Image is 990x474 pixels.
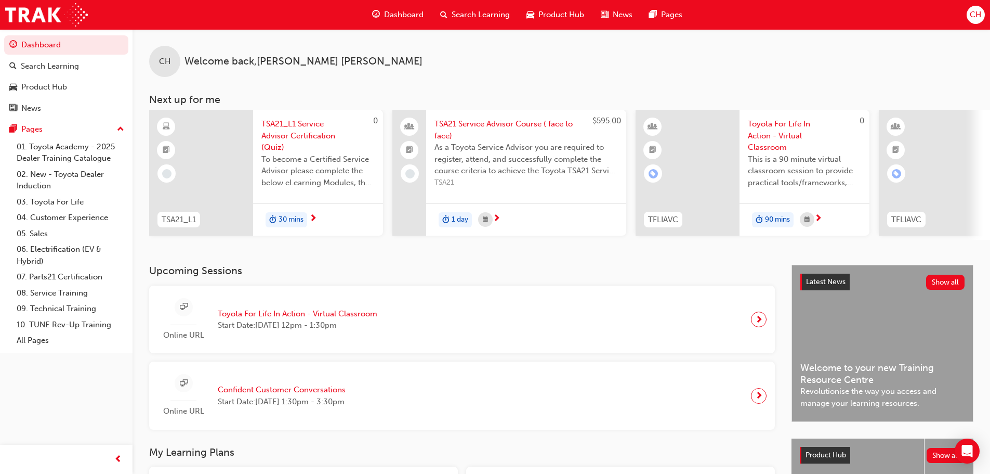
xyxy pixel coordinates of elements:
button: Pages [4,120,128,139]
a: Search Learning [4,57,128,76]
a: 02. New - Toyota Dealer Induction [12,166,128,194]
span: TSA21_L1 [162,214,196,226]
span: learningResourceType_ELEARNING-icon [163,120,170,134]
span: Revolutionise the way you access and manage your learning resources. [800,386,965,409]
button: CH [967,6,985,24]
span: Latest News [806,277,846,286]
span: Online URL [157,329,209,341]
span: Confident Customer Conversations [218,384,346,396]
a: 10. TUNE Rev-Up Training [12,317,128,333]
span: CH [159,56,170,68]
a: All Pages [12,332,128,349]
a: Online URLToyota For Life In Action - Virtual ClassroomStart Date:[DATE] 12pm - 1:30pm [157,294,767,345]
span: TFLIAVC [891,214,921,226]
span: Toyota For Life In Action - Virtual Classroom [748,118,861,153]
div: Search Learning [21,60,79,72]
span: booktick-icon [892,144,900,157]
h3: Next up for me [133,94,990,106]
a: pages-iconPages [641,4,691,25]
a: 07. Parts21 Certification [12,269,128,285]
button: DashboardSearch LearningProduct HubNews [4,33,128,120]
span: pages-icon [649,8,657,21]
span: search-icon [440,8,447,21]
a: Product HubShow all [800,447,965,464]
button: Show all [927,448,966,463]
span: learningResourceType_INSTRUCTOR_LED-icon [892,120,900,134]
a: search-iconSearch Learning [432,4,518,25]
h3: My Learning Plans [149,446,775,458]
h3: Upcoming Sessions [149,265,775,277]
a: Product Hub [4,78,128,97]
a: guage-iconDashboard [364,4,432,25]
span: pages-icon [9,125,17,134]
span: Search Learning [452,9,510,21]
span: This is a 90 minute virtual classroom session to provide practical tools/frameworks, behaviours a... [748,153,861,189]
button: Show all [926,275,965,290]
a: 01. Toyota Academy - 2025 Dealer Training Catalogue [12,139,128,166]
img: Trak [5,3,88,27]
div: Open Intercom Messenger [955,439,980,464]
span: $595.00 [592,116,621,125]
a: News [4,99,128,118]
span: Start Date: [DATE] 12pm - 1:30pm [218,319,377,331]
span: next-icon [814,214,822,224]
a: news-iconNews [592,4,641,25]
span: Welcome to your new Training Resource Centre [800,362,965,386]
span: Dashboard [384,9,424,21]
span: learningRecordVerb_ENROLL-icon [649,169,658,178]
a: 03. Toyota For Life [12,194,128,210]
span: sessionType_ONLINE_URL-icon [180,377,188,390]
span: booktick-icon [163,144,170,157]
a: 08. Service Training [12,285,128,301]
span: calendar-icon [483,213,488,226]
span: learningRecordVerb_NONE-icon [162,169,171,178]
span: news-icon [9,104,17,113]
span: people-icon [406,120,413,134]
div: Product Hub [21,81,67,93]
span: learningResourceType_INSTRUCTOR_LED-icon [649,120,656,134]
span: booktick-icon [406,144,413,157]
span: next-icon [309,214,317,224]
span: 1 day [452,214,468,226]
a: car-iconProduct Hub [518,4,592,25]
span: 0 [373,116,378,125]
div: News [21,103,41,114]
a: Latest NewsShow all [800,274,965,290]
span: 0 [860,116,864,125]
a: Dashboard [4,35,128,55]
a: 05. Sales [12,226,128,242]
span: search-icon [9,62,17,71]
a: 0TSA21_L1TSA21_L1 Service Advisor Certification (Quiz)To become a Certified Service Advisor pleas... [149,110,383,236]
span: Toyota For Life In Action - Virtual Classroom [218,308,377,320]
span: duration-icon [442,213,450,227]
span: learningRecordVerb_ENROLL-icon [892,169,901,178]
span: guage-icon [9,41,17,50]
span: Product Hub [538,9,584,21]
span: next-icon [755,389,763,403]
span: Start Date: [DATE] 1:30pm - 3:30pm [218,396,346,408]
a: Online URLConfident Customer ConversationsStart Date:[DATE] 1:30pm - 3:30pm [157,370,767,421]
span: duration-icon [756,213,763,227]
span: car-icon [526,8,534,21]
a: 04. Customer Experience [12,210,128,226]
a: Latest NewsShow allWelcome to your new Training Resource CentreRevolutionise the way you access a... [791,265,973,422]
span: TSA21 Service Advisor Course ( face to face) [434,118,618,142]
span: Welcome back , [PERSON_NAME] [PERSON_NAME] [184,56,423,68]
span: up-icon [117,123,124,136]
span: calendar-icon [804,213,810,226]
span: car-icon [9,83,17,92]
span: learningRecordVerb_NONE-icon [405,169,415,178]
a: $595.00TSA21 Service Advisor Course ( face to face)As a Toyota Service Advisor you are required t... [392,110,626,236]
span: guage-icon [372,8,380,21]
span: Online URL [157,405,209,417]
div: Pages [21,123,43,135]
span: sessionType_ONLINE_URL-icon [180,301,188,314]
span: booktick-icon [649,144,656,157]
a: 0TFLIAVCToyota For Life In Action - Virtual ClassroomThis is a 90 minute virtual classroom sessio... [636,110,869,236]
a: 09. Technical Training [12,301,128,317]
a: 06. Electrification (EV & Hybrid) [12,241,128,269]
span: As a Toyota Service Advisor you are required to register, attend, and successfully complete the c... [434,142,618,177]
span: news-icon [601,8,609,21]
